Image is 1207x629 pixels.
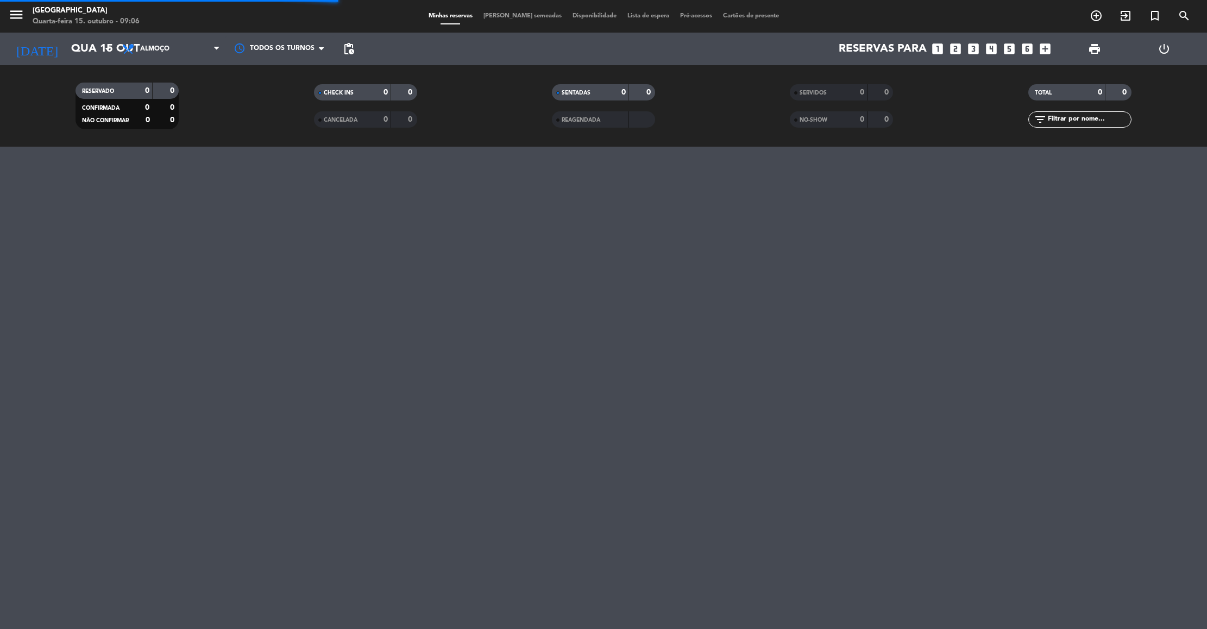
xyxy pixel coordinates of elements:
[800,117,827,123] span: NO-SHOW
[324,117,357,123] span: CANCELADA
[408,116,414,123] strong: 0
[1020,42,1034,56] i: looks_6
[1119,9,1132,22] i: exit_to_app
[884,116,891,123] strong: 0
[966,42,980,56] i: looks_3
[145,87,149,95] strong: 0
[1148,9,1161,22] i: turned_in_not
[562,117,600,123] span: REAGENDADA
[140,45,169,53] span: Almoço
[8,37,66,61] i: [DATE]
[1122,89,1129,96] strong: 0
[839,42,927,55] span: Reservas para
[170,116,177,124] strong: 0
[423,13,478,19] span: Minhas reservas
[82,105,120,111] span: CONFIRMADA
[170,104,177,111] strong: 0
[1035,90,1052,96] span: TOTAL
[646,89,653,96] strong: 0
[8,7,24,27] button: menu
[1098,89,1102,96] strong: 0
[1129,33,1199,65] div: LOG OUT
[622,13,675,19] span: Lista de espera
[718,13,784,19] span: Cartões de presente
[884,89,891,96] strong: 0
[101,42,114,55] i: arrow_drop_down
[860,89,864,96] strong: 0
[1090,9,1103,22] i: add_circle_outline
[1047,114,1131,125] input: Filtrar por nome...
[408,89,414,96] strong: 0
[800,90,827,96] span: SERVIDOS
[384,89,388,96] strong: 0
[145,104,149,111] strong: 0
[1178,9,1191,22] i: search
[1038,42,1052,56] i: add_box
[342,42,355,55] span: pending_actions
[82,89,114,94] span: RESERVADO
[1002,42,1016,56] i: looks_5
[984,42,998,56] i: looks_4
[675,13,718,19] span: Pré-acessos
[33,5,140,16] div: [GEOGRAPHIC_DATA]
[324,90,354,96] span: CHECK INS
[621,89,626,96] strong: 0
[931,42,945,56] i: looks_one
[860,116,864,123] strong: 0
[33,16,140,27] div: Quarta-feira 15. outubro - 09:06
[1088,42,1101,55] span: print
[478,13,567,19] span: [PERSON_NAME] semeadas
[384,116,388,123] strong: 0
[948,42,963,56] i: looks_two
[170,87,177,95] strong: 0
[1158,42,1171,55] i: power_settings_new
[8,7,24,23] i: menu
[82,118,129,123] span: NÃO CONFIRMAR
[562,90,590,96] span: SENTADAS
[1034,113,1047,126] i: filter_list
[567,13,622,19] span: Disponibilidade
[146,116,150,124] strong: 0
